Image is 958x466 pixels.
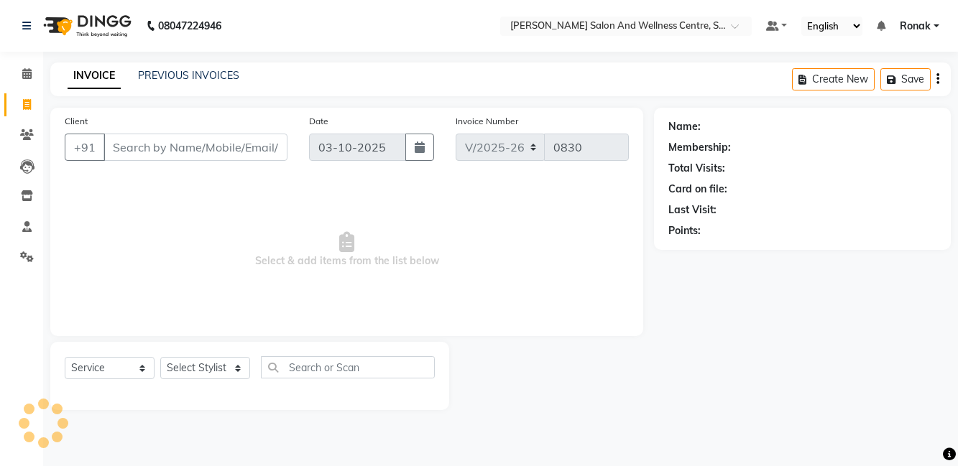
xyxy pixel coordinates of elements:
input: Search or Scan [261,356,435,378]
button: +91 [65,134,105,161]
div: Name: [668,119,701,134]
a: PREVIOUS INVOICES [138,69,239,82]
button: Save [880,68,931,90]
div: Total Visits: [668,161,725,176]
span: Select & add items from the list below [65,178,629,322]
button: Create New [792,68,875,90]
div: Last Visit: [668,202,717,218]
b: 08047224946 [158,6,221,46]
div: Card on file: [668,182,727,197]
input: Search by Name/Mobile/Email/Code [103,134,287,161]
label: Client [65,115,88,128]
label: Invoice Number [456,115,518,128]
span: Ronak [900,19,931,34]
img: logo [37,6,135,46]
div: Membership: [668,140,731,155]
a: INVOICE [68,63,121,89]
div: Points: [668,223,701,238]
label: Date [309,115,328,128]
